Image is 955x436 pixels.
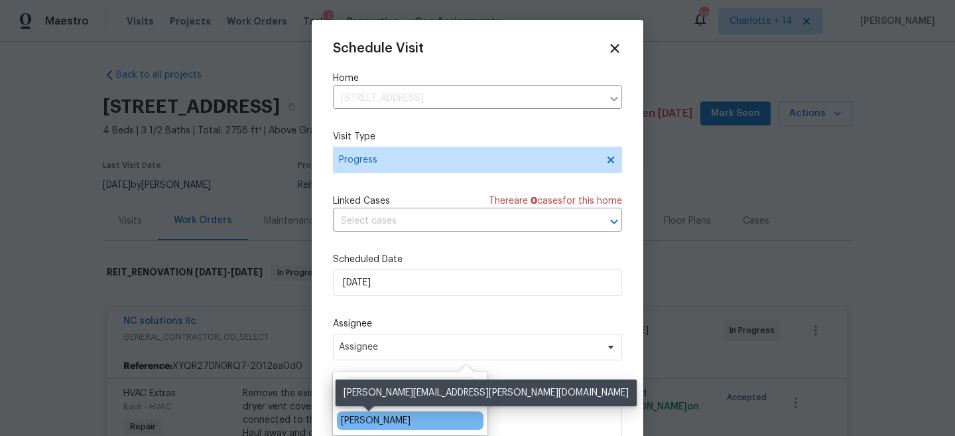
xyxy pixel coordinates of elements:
label: Scheduled Date [333,253,622,266]
input: M/D/YYYY [333,269,622,296]
span: Progress [339,153,597,167]
span: Linked Cases [333,194,390,208]
span: Assignee [339,342,599,352]
input: Select cases [333,211,585,232]
label: Assignee [333,317,622,330]
span: There are case s for this home [489,194,622,208]
span: Schedule Visit [333,42,424,55]
span: Close [607,41,622,56]
span: 0 [531,196,537,206]
div: [PERSON_NAME] [341,414,411,427]
button: Open [605,212,623,231]
div: [PERSON_NAME][EMAIL_ADDRESS][PERSON_NAME][DOMAIN_NAME] [336,380,637,406]
label: Visit Type [333,130,622,143]
input: Enter in an address [333,88,602,109]
label: Home [333,72,622,85]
